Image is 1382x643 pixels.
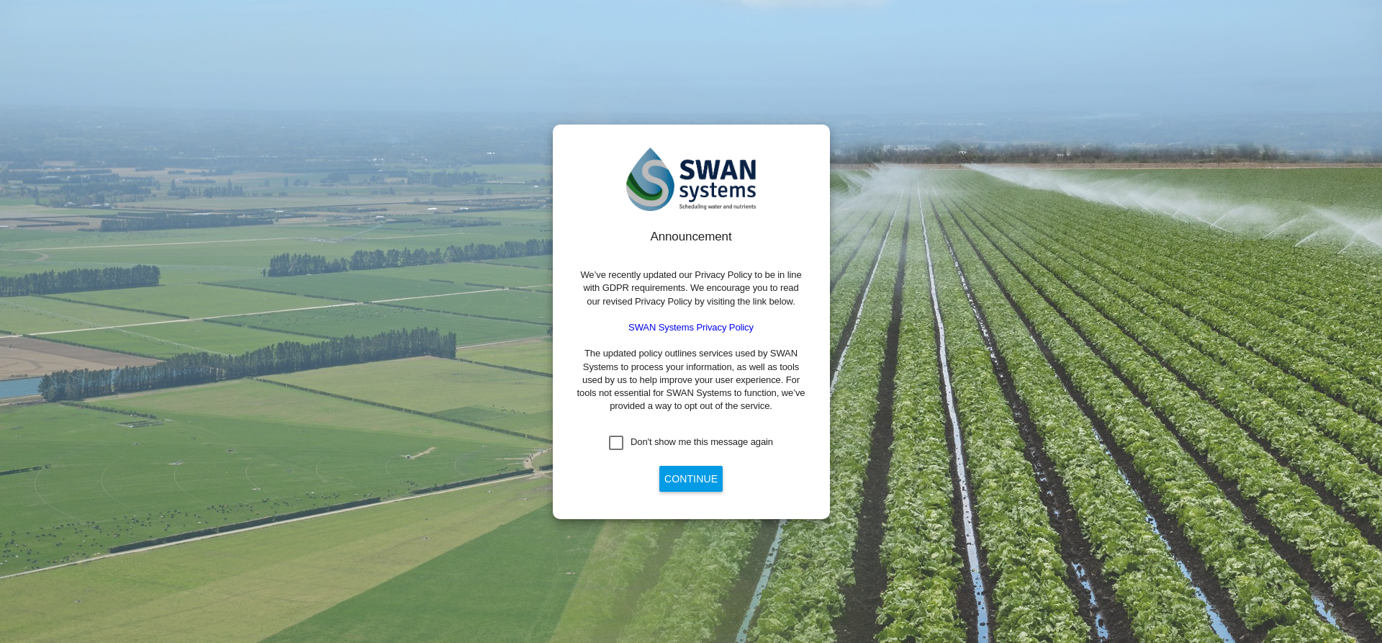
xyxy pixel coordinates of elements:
div: Don't show me this message again [631,436,773,449]
span: The updated policy outlines services used by SWAN Systems to process your information, as well as... [577,348,805,411]
a: SWAN Systems Privacy Policy [628,322,754,333]
md-checkbox: Don't show me this message again [609,436,773,450]
div: Announcement [576,228,807,246]
button: Continue [659,466,723,492]
img: SWAN-Landscape-Logo-Colour.png [626,148,756,212]
span: We’ve recently updated our Privacy Policy to be in line with GDPR requirements. We encourage you ... [580,269,801,306]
